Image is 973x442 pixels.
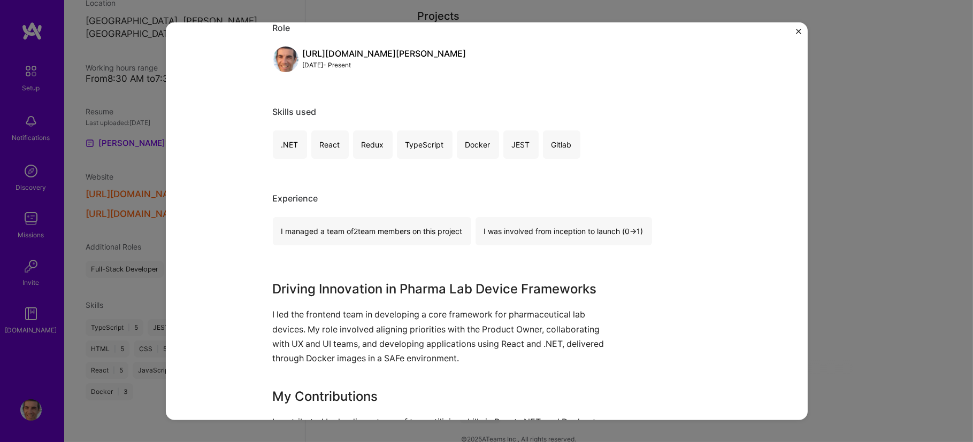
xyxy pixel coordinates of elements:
div: Role [273,22,701,34]
button: Close [796,28,801,40]
div: [DATE] - Present [303,59,466,71]
div: JEST [503,130,539,159]
p: I led the frontend team in developing a core framework for pharmaceutical lab devices. My role in... [273,307,620,366]
h3: My Contributions [273,387,620,406]
div: Experience [273,193,701,204]
div: Redux [353,130,393,159]
div: .NET [273,130,307,159]
div: Gitlab [543,130,580,159]
div: TypeScript [397,130,453,159]
h3: Driving Innovation in Pharma Lab Device Frameworks [273,280,620,299]
div: [URL][DOMAIN_NAME][PERSON_NAME] [303,48,466,59]
div: React [311,130,349,159]
div: Docker [457,130,499,159]
div: Skills used [273,106,701,118]
div: I managed a team of 2 team members on this project [273,217,471,245]
div: I was involved from inception to launch (0 -> 1) [476,217,652,245]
